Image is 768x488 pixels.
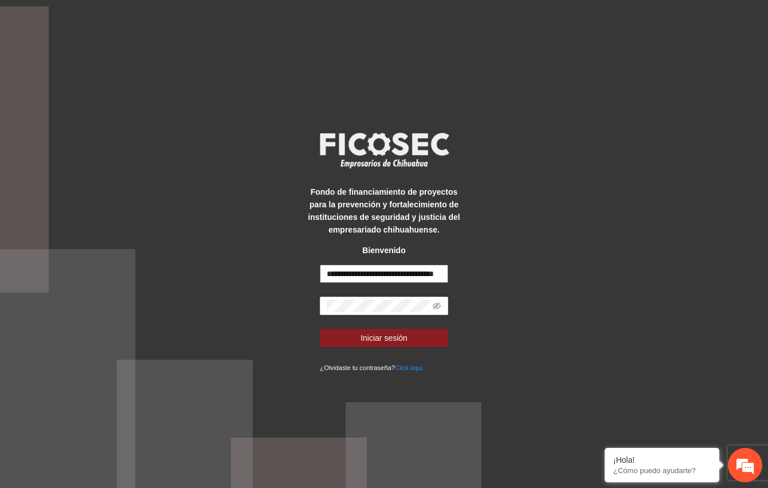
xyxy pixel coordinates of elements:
[320,329,448,347] button: Iniciar sesión
[613,455,711,465] div: ¡Hola!
[362,246,405,255] strong: Bienvenido
[361,332,407,344] span: Iniciar sesión
[395,364,423,371] a: Click aqui
[320,364,422,371] small: ¿Olvidaste tu contraseña?
[433,302,441,310] span: eye-invisible
[613,466,711,475] p: ¿Cómo puedo ayudarte?
[312,129,456,171] img: logo
[308,187,460,234] strong: Fondo de financiamiento de proyectos para la prevención y fortalecimiento de instituciones de seg...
